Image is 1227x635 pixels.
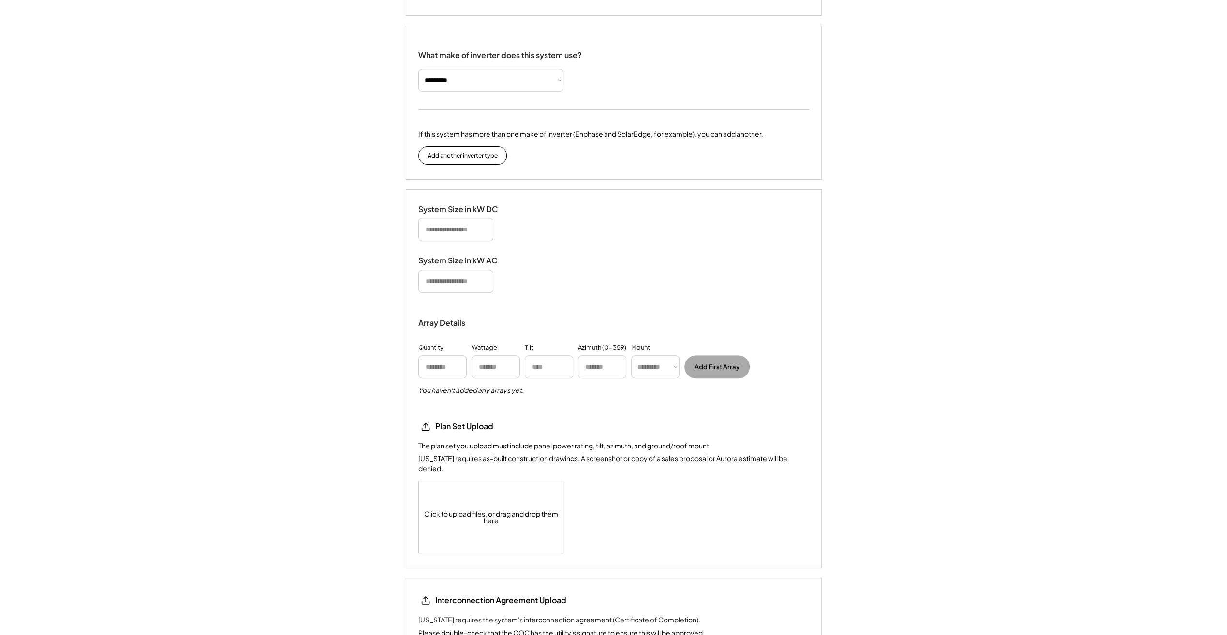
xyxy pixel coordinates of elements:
[631,343,650,353] div: Mount
[418,615,700,625] div: [US_STATE] requires the system's interconnection agreement (Certificate of Completion).
[684,355,750,378] button: Add First Array
[418,129,763,139] div: If this system has more than one make of inverter (Enphase and SolarEdge, for example), you can a...
[418,317,467,329] div: Array Details
[418,453,809,474] div: [US_STATE] requires as-built construction drawings. A screenshot or copy of a sales proposal or A...
[418,146,507,165] button: Add another inverter type
[525,343,533,353] div: Tilt
[435,595,566,606] div: Interconnection Agreement Upload
[418,386,524,395] h5: You haven't added any arrays yet.
[419,481,564,553] div: Click to upload files, or drag and drop them here
[418,343,443,353] div: Quantity
[472,343,497,353] div: Wattage
[418,41,582,62] div: What make of inverter does this system use?
[578,343,626,353] div: Azimuth (0-359)
[418,204,515,215] div: System Size in kW DC
[418,256,515,266] div: System Size in kW AC
[418,441,711,451] div: The plan set you upload must include panel power rating, tilt, azimuth, and ground/roof mount.
[435,421,532,432] div: Plan Set Upload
